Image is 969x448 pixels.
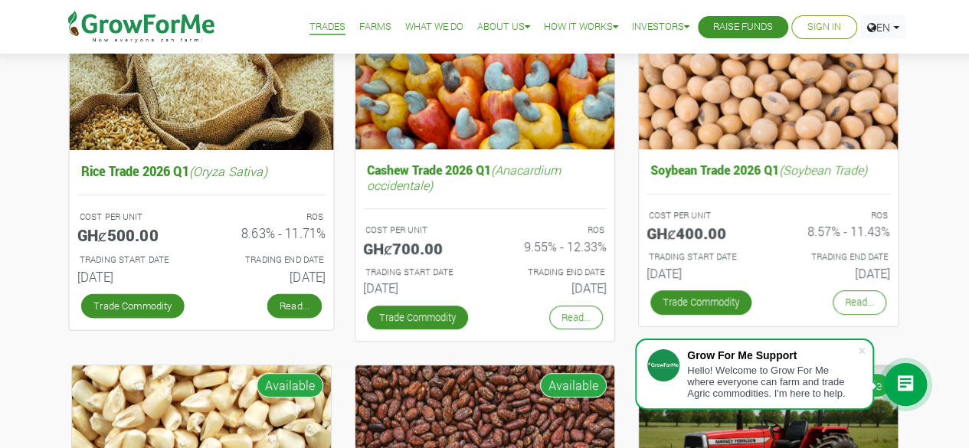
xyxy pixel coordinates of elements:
h6: [DATE] [363,280,473,295]
a: Read... [833,290,886,314]
h5: GHȼ400.00 [647,224,757,242]
h6: 8.57% - 11.43% [780,224,890,238]
p: COST PER UNIT [365,224,471,237]
p: Estimated Trading End Date [215,253,323,266]
p: ROS [499,224,604,237]
h6: 8.63% - 11.71% [213,225,326,240]
a: Raise Funds [713,19,773,35]
i: (Anacardium occidentale) [367,162,561,192]
div: Grow For Me Support [687,349,857,361]
span: Available [540,373,607,397]
i: (Oryza Sativa) [188,162,267,178]
a: Farms [359,19,391,35]
p: Estimated Trading End Date [782,250,888,263]
p: ROS [215,210,323,223]
a: Soybean Trade 2026 Q1(Soybean Trade) COST PER UNIT GHȼ400.00 ROS 8.57% - 11.43% TRADING START DAT... [647,159,890,286]
div: Hello! Welcome to Grow For Me where everyone can farm and trade Agric commodities. I'm here to help. [687,365,857,399]
h6: [DATE] [496,280,607,295]
a: About Us [477,19,530,35]
p: Estimated Trading Start Date [649,250,755,263]
h5: Rice Trade 2026 Q1 [77,159,325,182]
i: (Soybean Trade) [779,162,867,178]
h6: [DATE] [647,266,757,280]
a: Trade Commodity [650,290,751,314]
a: Trade Commodity [367,306,468,329]
p: Estimated Trading Start Date [365,266,471,279]
p: Estimated Trading End Date [499,266,604,279]
h5: Soybean Trade 2026 Q1 [647,159,890,181]
a: Investors [632,19,689,35]
a: How it Works [544,19,618,35]
a: Rice Trade 2026 Q1(Oryza Sativa) COST PER UNIT GHȼ500.00 ROS 8.63% - 11.71% TRADING START DATE [D... [77,159,325,289]
a: Read... [267,293,321,318]
a: Trades [309,19,345,35]
a: Read... [549,306,603,329]
p: COST PER UNIT [79,210,187,223]
h5: Cashew Trade 2026 Q1 [363,159,607,195]
p: Estimated Trading Start Date [79,253,187,266]
a: What We Do [405,19,463,35]
p: ROS [782,209,888,222]
a: Sign In [807,19,841,35]
h6: 9.55% - 12.33% [496,239,607,253]
h5: GHȼ700.00 [363,239,473,257]
a: EN [860,15,906,39]
h6: [DATE] [77,268,189,283]
h5: GHȼ500.00 [77,225,189,244]
h6: [DATE] [213,268,326,283]
a: Cashew Trade 2026 Q1(Anacardium occidentale) COST PER UNIT GHȼ700.00 ROS 9.55% - 12.33% TRADING S... [363,159,607,301]
a: Trade Commodity [80,293,184,318]
h6: [DATE] [780,266,890,280]
p: COST PER UNIT [649,209,755,222]
span: Available [257,373,323,397]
